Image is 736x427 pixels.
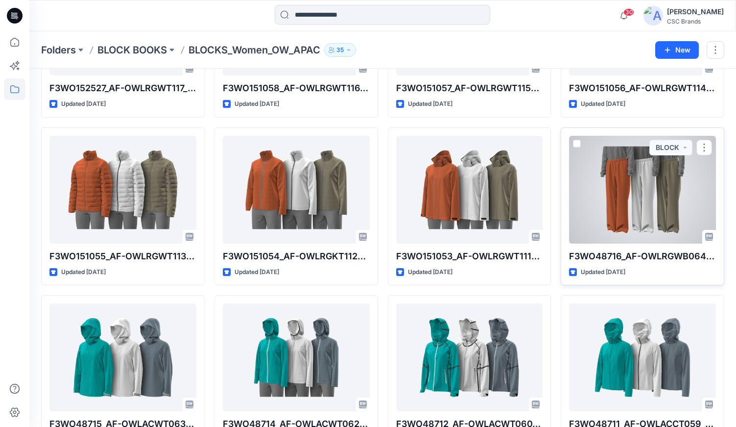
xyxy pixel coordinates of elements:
[569,303,716,411] a: F3WO48711_AF-OWLACCT059_F13_PAACT_VFA
[97,43,167,57] a: BLOCK BOOKS
[581,99,625,109] p: Updated [DATE]
[569,136,716,244] a: F3WO48716_AF-OWLRGWB064_F13_PAREG_VFA
[235,267,279,277] p: Updated [DATE]
[223,81,370,95] p: F3WO151058_AF-OWLRGWT116_F13_PAREG_VFA
[189,43,320,57] p: BLOCKS_Women_OW_APAC
[61,99,106,109] p: Updated [DATE]
[667,6,724,18] div: [PERSON_NAME]
[61,267,106,277] p: Updated [DATE]
[569,81,716,95] p: F3WO151056_AF-OWLRGWT114_F13_PAREG_VFA
[235,99,279,109] p: Updated [DATE]
[643,6,663,25] img: avatar
[223,250,370,263] p: F3WO151054_AF-OWLRGKT112_F13_PAREG_VFA
[49,303,196,411] a: F3WO48715_AF-OWLACWT063_F13_PAACT_VFA
[623,8,634,16] span: 30
[581,267,625,277] p: Updated [DATE]
[655,41,699,59] button: New
[41,43,76,57] a: Folders
[336,45,344,55] p: 35
[396,250,543,263] p: F3WO151053_AF-OWLRGWT111_F13_PAREG_VFA
[396,81,543,95] p: F3WO151057_AF-OWLRGWT115_F13_PAREG_VFA
[396,303,543,411] a: F3WO48712_AF-OWLACWT060_F13_PAACT_VFA
[408,99,452,109] p: Updated [DATE]
[49,250,196,263] p: F3WO151055_AF-OWLRGWT113_F13_PAREG_VFA
[408,267,452,277] p: Updated [DATE]
[324,43,356,57] button: 35
[569,250,716,263] p: F3WO48716_AF-OWLRGWB064_F13_PAREG_VFA
[49,136,196,244] a: F3WO151055_AF-OWLRGWT113_F13_PAREG_VFA
[49,81,196,95] p: F3WO152527_AF-OWLRGWT117_F13_PAREG_VFA
[223,303,370,411] a: F3WO48714_AF-OWLACWT062_F13_PAACT_VFA
[396,136,543,244] a: F3WO151053_AF-OWLRGWT111_F13_PAREG_VFA
[223,136,370,244] a: F3WO151054_AF-OWLRGKT112_F13_PAREG_VFA
[667,18,724,25] div: CSC Brands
